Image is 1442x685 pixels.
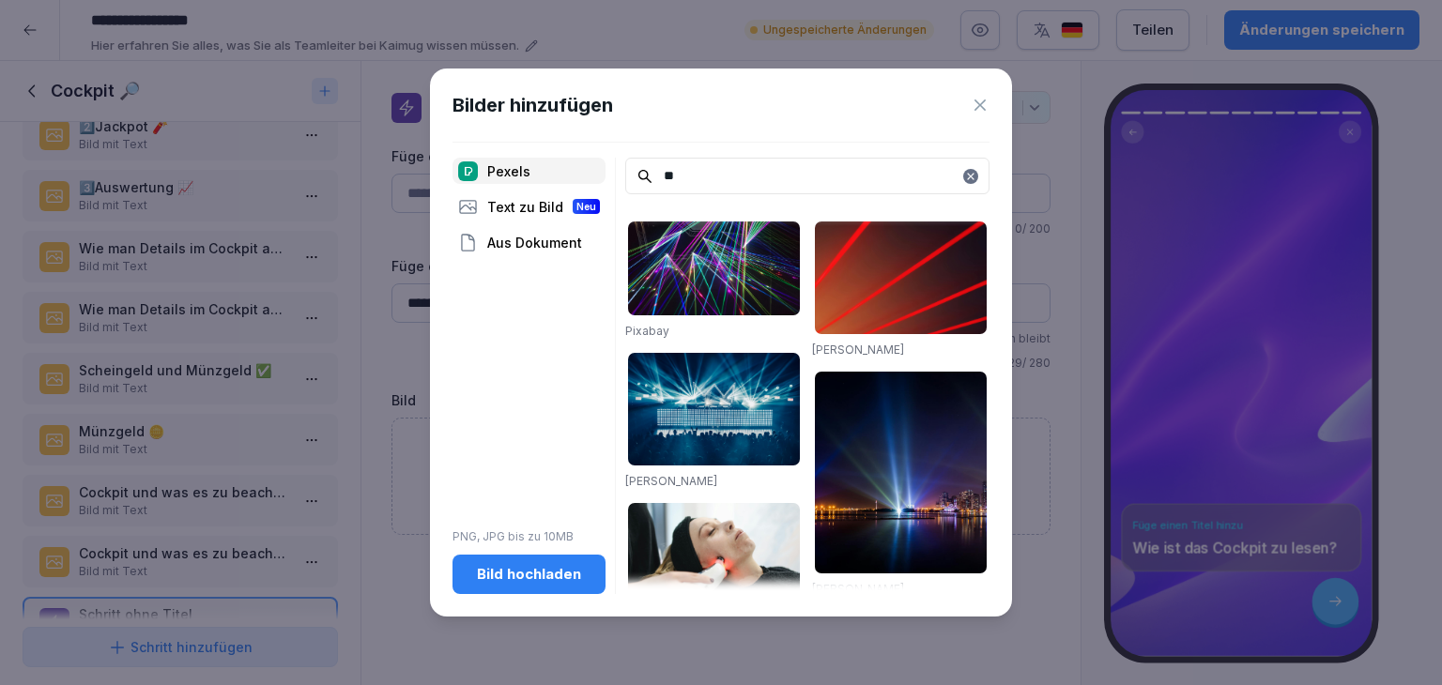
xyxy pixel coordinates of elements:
[453,158,606,184] div: Pexels
[628,353,800,465] img: pexels-photo-1677710.jpeg
[815,221,987,334] img: pexels-photo-1996035.jpeg
[453,229,606,255] div: Aus Dokument
[453,555,606,594] button: Bild hochladen
[468,564,591,585] div: Bild hochladen
[812,342,904,357] a: [PERSON_NAME]
[625,474,717,488] a: [PERSON_NAME]
[458,161,478,181] img: pexels.png
[815,372,987,573] img: pexels-photo-2108231.jpeg
[453,193,606,220] div: Text zu Bild
[453,528,606,545] p: PNG, JPG bis zu 10MB
[812,582,904,596] a: [PERSON_NAME]
[628,503,800,616] img: pexels-photo-3738355.jpeg
[625,324,669,338] a: Pixabay
[628,221,800,315] img: pexels-photo-417458.jpeg
[573,199,600,214] div: Neu
[453,91,613,119] h1: Bilder hinzufügen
